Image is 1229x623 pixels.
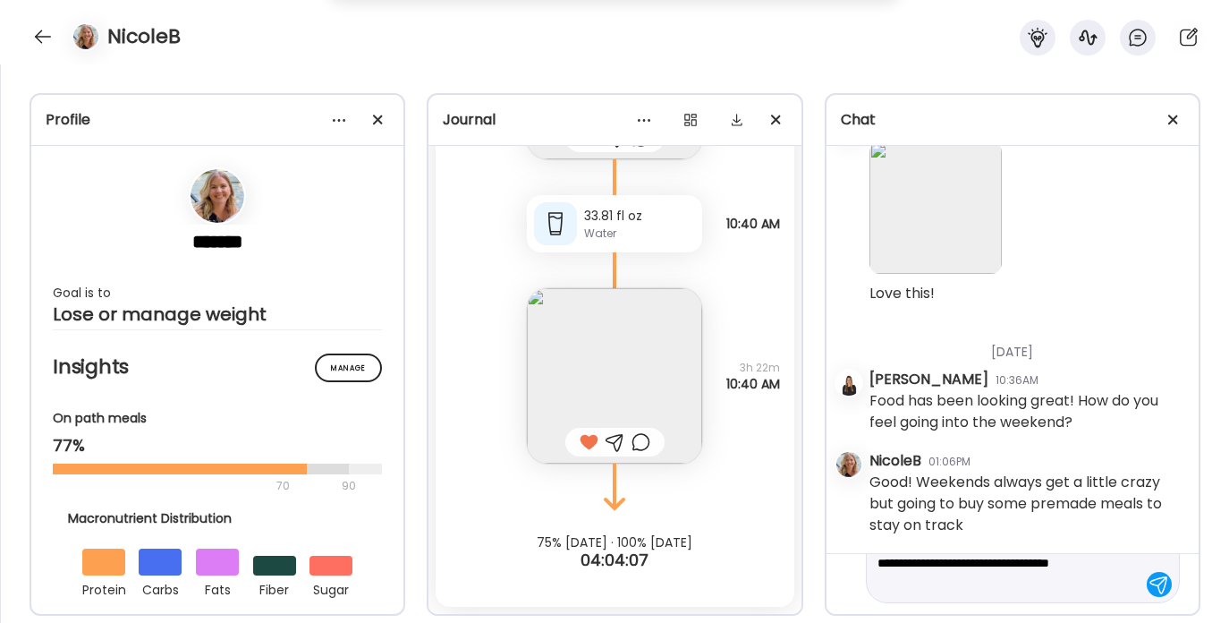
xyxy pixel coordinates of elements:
div: 70 [53,475,336,497]
div: On path meals [53,409,382,428]
div: [PERSON_NAME] [869,369,988,390]
img: avatars%2FkkLrUY8seuY0oYXoW3rrIxSZDCE3 [836,452,861,477]
img: images%2FkkLrUY8seuY0oYXoW3rrIxSZDCE3%2F8m2fQdf2hTnRR5OU0tWK%2FK4LINGfeiCDguTDU8yE6_240 [869,141,1002,274]
div: Macronutrient Distribution [68,509,367,528]
div: [DATE] [869,321,1184,369]
div: 33.81 fl oz [584,207,695,226]
div: carbs [139,576,182,601]
span: 10:40 AM [726,216,780,232]
div: Manage [315,354,382,382]
div: fiber [253,576,296,601]
div: Love this! [869,283,935,304]
img: avatars%2FkkLrUY8seuY0oYXoW3rrIxSZDCE3 [73,24,98,49]
div: 77% [53,435,382,457]
div: 01:06PM [928,454,970,470]
div: Profile [46,109,389,131]
div: 90 [340,475,358,497]
div: Water [584,226,695,242]
img: images%2FkkLrUY8seuY0oYXoW3rrIxSZDCE3%2FDfMXV777qsXZmsBZ65Hq%2FcGYDgyD222qts6MokRpC_240 [527,288,702,464]
div: 75% [DATE] · 100% [DATE] [428,535,801,550]
div: sugar [309,576,352,601]
div: 04:04:07 [428,550,801,571]
img: avatars%2FkkLrUY8seuY0oYXoW3rrIxSZDCE3 [191,169,244,223]
div: Goal is to [53,282,382,303]
span: 3h 22m [726,360,780,376]
div: 10:36AM [996,372,1038,388]
div: protein [82,576,125,601]
div: Journal [443,109,786,131]
div: Good! Weekends always get a little crazy but going to buy some premade meals to stay on track [869,472,1184,536]
div: NicoleB [869,450,921,472]
div: Chat [841,109,1184,131]
div: fats [196,576,239,601]
h4: NicoleB [107,22,181,51]
h2: Insights [53,354,382,380]
span: 10:40 AM [726,376,780,392]
div: Lose or manage weight [53,303,382,325]
div: Food has been looking great! How do you feel going into the weekend? [869,390,1184,433]
img: avatars%2Fkjfl9jNWPhc7eEuw3FeZ2kxtUMH3 [836,371,861,396]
